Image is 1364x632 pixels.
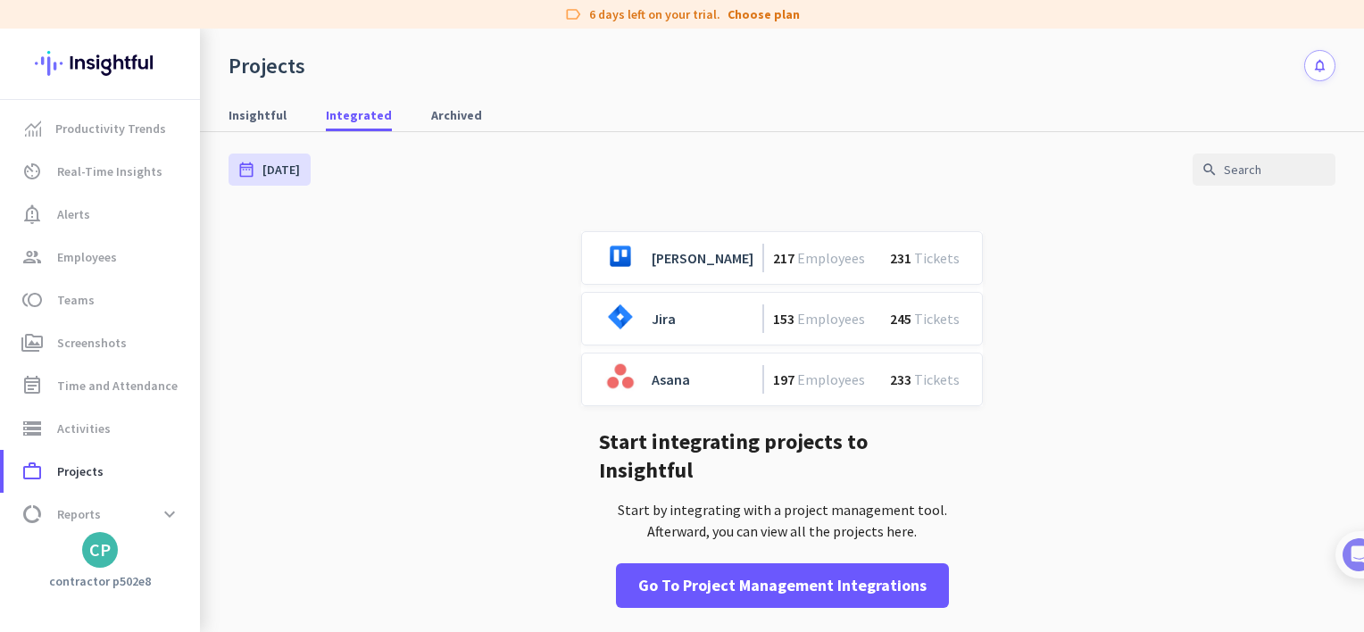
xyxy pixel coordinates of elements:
[652,370,690,388] span: Asana
[154,498,186,530] button: expand_more
[794,249,868,267] span: Employees
[262,161,300,179] span: [DATE]
[35,29,165,98] img: Insightful logo
[911,310,962,328] span: Tickets
[890,310,911,328] span: 245
[57,204,90,225] span: Alerts
[21,161,43,182] i: av_timer
[616,563,949,608] button: Go to Project Management Integrations
[57,161,162,182] span: Real-Time Insights
[794,370,868,388] span: Employees
[911,370,962,388] span: Tickets
[794,310,868,328] span: Employees
[57,375,178,396] span: Time and Attendance
[728,5,800,23] a: Choose plan
[599,356,642,399] img: Asana icon
[4,150,200,193] a: av_timerReal-Time Insights
[1193,154,1335,186] input: Search
[21,204,43,225] i: notification_important
[4,236,200,279] a: groupEmployees
[4,193,200,236] a: notification_importantAlerts
[4,279,200,321] a: tollTeams
[326,106,392,124] span: Integrated
[229,53,305,79] div: Projects
[89,541,111,559] div: CP
[4,364,200,407] a: event_noteTime and Attendance
[652,249,753,267] span: [PERSON_NAME]
[57,246,117,268] span: Employees
[4,407,200,450] a: storageActivities
[21,418,43,439] i: storage
[564,5,582,23] i: label
[1312,58,1327,73] i: notifications
[229,106,287,124] span: Insightful
[4,493,200,536] a: data_usageReportsexpand_more
[1202,162,1218,178] i: search
[431,106,482,124] span: Archived
[773,310,794,328] span: 153
[890,370,911,388] span: 233
[57,332,127,353] span: Screenshots
[21,332,43,353] i: perm_media
[21,246,43,268] i: group
[21,461,43,482] i: work_outline
[4,450,200,493] a: work_outlineProjects
[911,249,962,267] span: Tickets
[638,574,927,597] div: Go to Project Management Integrations
[599,235,642,278] img: Trello icon
[21,375,43,396] i: event_note
[890,249,911,267] span: 231
[652,310,676,328] span: Jira
[21,289,43,311] i: toll
[57,461,104,482] span: Projects
[25,121,41,137] img: menu-item
[4,107,200,150] a: menu-itemProductivity Trends
[1304,50,1335,81] button: notifications
[773,249,794,267] span: 217
[55,118,166,139] span: Productivity Trends
[237,161,255,179] i: date_range
[57,418,111,439] span: Activities
[57,503,101,525] span: Reports
[21,503,43,525] i: data_usage
[773,370,794,388] span: 197
[57,289,95,311] span: Teams
[4,321,200,364] a: perm_mediaScreenshots
[599,295,642,338] img: Jira icon
[599,499,965,542] p: Start by integrating with a project management tool. Afterward, you can view all the projects here.
[599,428,965,485] h5: Start integrating projects to Insightful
